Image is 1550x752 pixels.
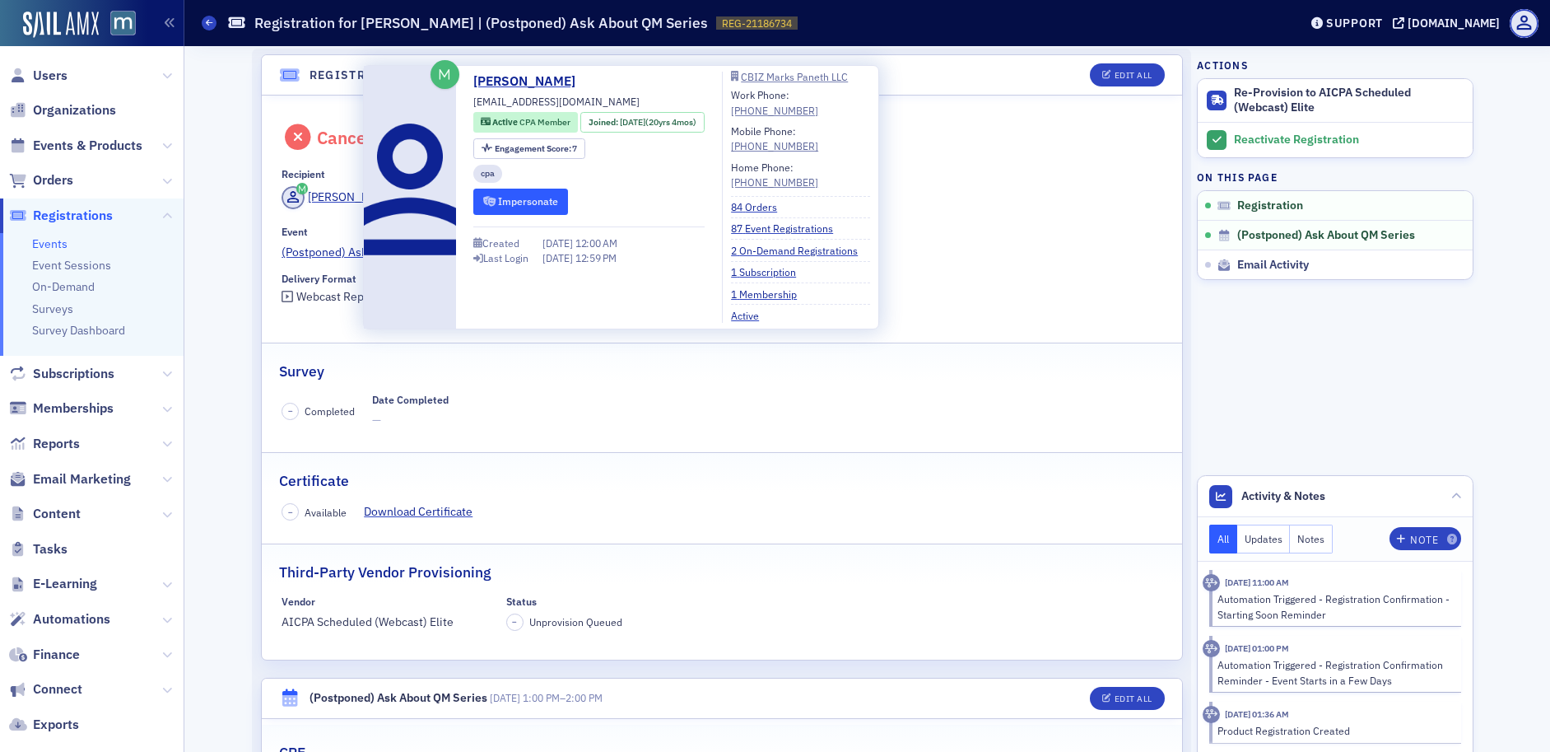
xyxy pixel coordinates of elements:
div: Home Phone: [731,160,818,190]
a: Orders [9,171,73,189]
h1: Registration for [PERSON_NAME] | (Postponed) Ask About QM Series [254,13,708,33]
div: Activity [1203,706,1220,723]
span: [DATE] [490,691,520,704]
span: — [372,412,449,429]
span: – [288,507,293,518]
a: Email Marketing [9,470,131,488]
div: 7 [495,144,578,153]
div: Activity [1203,640,1220,657]
div: [PHONE_NUMBER] [731,103,818,118]
a: Reports [9,435,80,453]
h4: Actions [1197,58,1248,72]
span: 12:00 AM [575,236,617,250]
a: Connect [9,680,82,698]
a: Events [32,236,67,251]
a: Download Certificate [364,503,485,521]
span: Events & Products [33,137,142,155]
span: Connect [33,680,82,698]
span: Subscriptions [33,365,114,383]
span: Email Activity [1237,258,1309,273]
div: Support [1326,16,1383,30]
span: – [490,691,603,704]
div: Automation Triggered - Registration Confirmation - Starting Soon Reminder [1217,591,1450,622]
div: [PERSON_NAME] [308,189,396,206]
div: [PHONE_NUMBER] [731,175,818,189]
button: Edit All [1090,63,1164,86]
span: REG-21186734 [722,16,792,30]
span: Content [33,505,81,523]
a: SailAMX [23,12,99,38]
a: Events & Products [9,137,142,155]
a: 1 Subscription [731,264,808,279]
a: Survey Dashboard [32,323,125,338]
div: Created [482,239,519,248]
span: [DATE] [542,251,575,264]
a: Exports [9,716,79,734]
a: Subscriptions [9,365,114,383]
div: Joined: 2005-05-31 00:00:00 [580,112,704,133]
div: [DOMAIN_NAME] [1408,16,1500,30]
div: Vendor [282,596,315,608]
a: Registrations [9,207,113,225]
button: [DOMAIN_NAME] [1393,17,1506,29]
div: Edit All [1115,71,1152,80]
span: – [288,405,293,417]
a: 2 On-Demand Registrations [731,243,870,258]
span: – [512,616,517,628]
span: Registrations [33,207,113,225]
div: Date Completed [372,394,449,406]
span: Completed [305,404,355,418]
span: Organizations [33,101,116,119]
a: Active CPA Member [481,116,570,129]
span: Exports [33,716,79,734]
h4: Registration [310,67,407,84]
span: Orders [33,171,73,189]
span: Activity & Notes [1241,488,1325,505]
div: Active: Active: CPA Member [473,112,578,133]
div: Event [282,226,308,238]
a: Content [9,505,81,523]
span: Automations [33,610,110,628]
span: Profile [1510,9,1538,38]
div: CBIZ Marks Paneth LLC [741,72,848,82]
div: Note [1410,535,1438,544]
div: Delivery Format [282,273,356,285]
span: Engagement Score : [495,142,573,154]
span: AICPA Scheduled (Webcast) Elite [282,614,489,631]
span: Active [492,116,519,128]
button: Re-Provision to AICPA Scheduled (Webcast) Elite [1198,79,1473,123]
span: 12:59 PM [575,251,617,264]
a: Tasks [9,540,67,558]
span: Users [33,67,67,85]
div: Activity [1203,574,1220,591]
time: 7/20/2025 01:36 AM [1225,708,1289,720]
button: Impersonate [473,189,568,214]
h2: Third-Party Vendor Provisioning [279,562,491,583]
span: Email Marketing [33,470,131,488]
a: On-Demand [32,279,95,294]
a: Memberships [9,399,114,418]
h2: Survey [279,361,324,382]
a: 1 Membership [731,287,809,301]
span: [EMAIL_ADDRESS][DOMAIN_NAME] [473,94,640,109]
div: Last Login [483,254,528,263]
h2: Certificate [279,470,349,492]
button: Edit All [1090,687,1164,710]
div: Recipient [282,168,325,180]
a: [PHONE_NUMBER] [731,138,818,153]
a: Automations [9,610,110,628]
a: [PERSON_NAME] [473,72,588,91]
a: 87 Event Registrations [731,221,845,236]
div: (20yrs 4mos) [620,116,696,129]
span: Registration [1237,199,1303,213]
span: [DATE] [620,116,645,128]
span: Joined : [589,116,620,129]
span: CPA Member [519,116,570,128]
time: 9/28/2025 01:00 PM [1225,642,1289,654]
a: Finance [9,646,80,664]
div: Automation Triggered - Registration Confirmation Reminder - Event Starts in a Few Days [1217,657,1450,688]
a: Surveys [32,301,73,316]
span: [DATE] [542,236,575,250]
time: 2:00 PM [566,691,603,704]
